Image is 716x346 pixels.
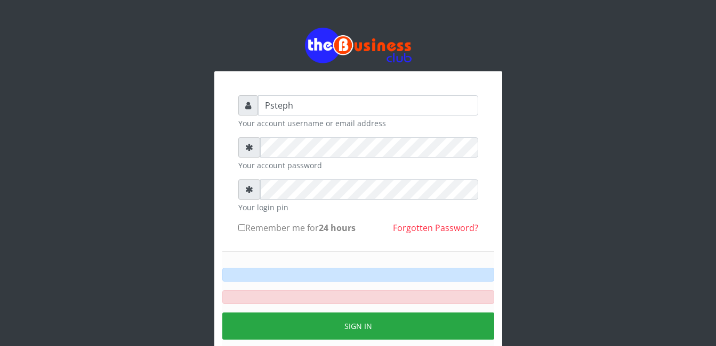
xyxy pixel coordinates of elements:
[258,95,478,116] input: Username or email address
[393,222,478,234] a: Forgotten Password?
[238,118,478,129] small: Your account username or email address
[238,224,245,231] input: Remember me for24 hours
[238,160,478,171] small: Your account password
[222,312,494,340] button: Sign in
[238,221,356,234] label: Remember me for
[319,222,356,234] b: 24 hours
[238,202,478,213] small: Your login pin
